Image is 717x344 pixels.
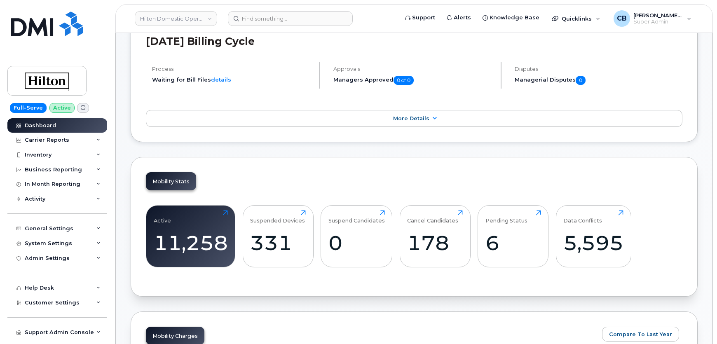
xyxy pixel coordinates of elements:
h5: Managers Approved [333,76,494,85]
div: 178 [407,231,463,255]
div: Quicklinks [546,10,606,27]
a: Cancel Candidates178 [407,210,463,263]
a: Support [399,9,441,26]
span: Support [412,14,435,22]
div: 331 [250,231,306,255]
a: Alerts [441,9,477,26]
a: Knowledge Base [477,9,545,26]
span: 0 [576,76,586,85]
span: Alerts [454,14,471,22]
button: Compare To Last Year [602,327,679,342]
h5: Managerial Disputes [515,76,682,85]
h4: Process [152,66,312,72]
span: More Details [393,115,429,122]
a: Suspended Devices331 [250,210,306,263]
h2: [DATE] Billing Cycle [146,35,682,47]
div: 5,595 [563,231,623,255]
a: Pending Status6 [485,210,541,263]
div: Suspend Candidates [328,210,385,224]
h4: Disputes [515,66,682,72]
input: Find something... [228,11,353,26]
a: Active11,258 [154,210,228,263]
span: Compare To Last Year [609,330,672,338]
span: Knowledge Base [490,14,539,22]
a: Suspend Candidates0 [328,210,385,263]
a: details [211,76,231,83]
span: [PERSON_NAME] [PERSON_NAME] [633,12,683,19]
span: CB [617,14,627,23]
div: Data Conflicts [563,210,602,224]
span: Super Admin [633,19,683,25]
a: Hilton Domestic Operating Company Inc [135,11,217,26]
div: 0 [328,231,385,255]
div: 6 [485,231,541,255]
span: 0 of 0 [394,76,414,85]
div: Suspended Devices [250,210,305,224]
div: Cancel Candidates [407,210,458,224]
li: Waiting for Bill Files [152,76,312,84]
div: Chris Brian [608,10,697,27]
div: 11,258 [154,231,228,255]
iframe: Messenger Launcher [681,308,711,338]
h4: Approvals [333,66,494,72]
span: Quicklinks [562,15,592,22]
div: Active [154,210,171,224]
a: Data Conflicts5,595 [563,210,623,263]
div: Pending Status [485,210,527,224]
